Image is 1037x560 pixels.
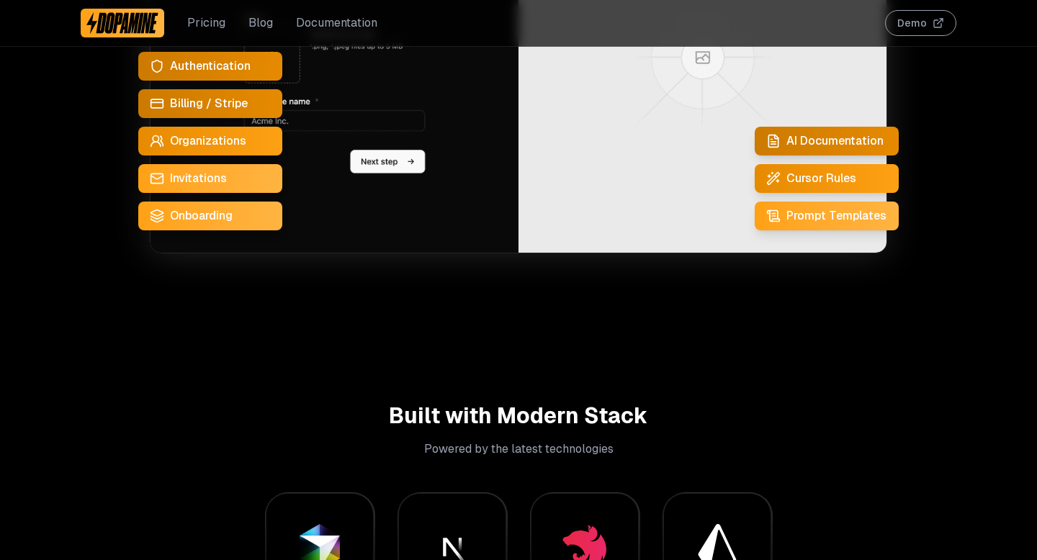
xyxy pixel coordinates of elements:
a: Pricing [187,14,225,32]
a: Authentication [138,52,282,81]
span: Authentication [170,58,251,75]
span: Onboarding [170,207,233,225]
p: Powered by the latest technologies [81,441,956,458]
span: AI Documentation [786,132,884,150]
span: Cursor Rules [786,170,856,187]
a: Blog [248,14,273,32]
span: Invitations [170,170,227,187]
button: Demo [885,10,956,36]
span: Organizations [170,132,246,150]
span: Billing / Stripe [170,95,248,112]
a: Billing / Stripe [138,89,282,118]
h2: Built with Modern Stack [81,403,956,429]
a: Documentation [296,14,377,32]
span: Prompt Templates [786,207,886,225]
a: Dopamine [81,9,164,37]
img: Dopamine [86,12,158,35]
